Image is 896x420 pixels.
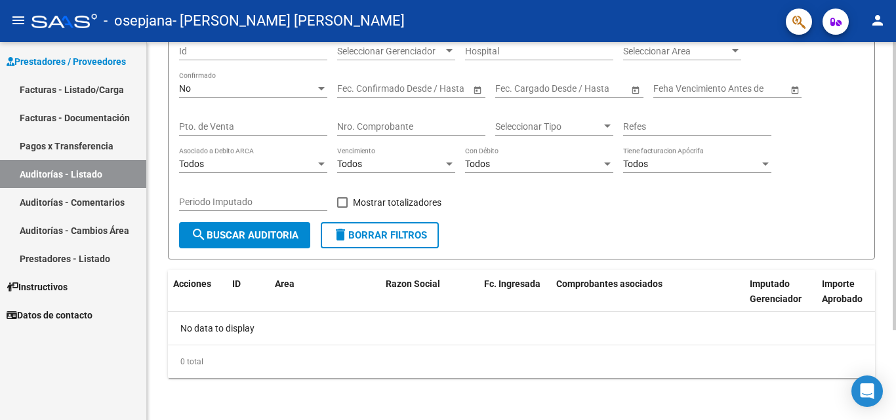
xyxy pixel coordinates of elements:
[173,278,211,289] span: Acciones
[337,83,378,94] input: Start date
[495,83,536,94] input: Start date
[10,12,26,28] mat-icon: menu
[333,227,348,242] mat-icon: delete
[168,345,875,378] div: 0 total
[470,83,484,96] button: Open calendar
[191,229,298,241] span: Buscar Auditoria
[7,280,68,294] span: Instructivos
[623,46,729,57] span: Seleccionar Area
[337,159,362,169] span: Todos
[168,312,875,345] div: No data to display
[104,7,173,35] span: - osepjana
[495,121,601,132] span: Seleccionar Tipo
[479,270,551,328] datatable-header-cell: Fc. Ingresada
[168,270,227,328] datatable-header-cell: Acciones
[179,222,310,248] button: Buscar Auditoria
[817,270,889,328] datatable-header-cell: Importe Aprobado
[851,375,883,407] div: Open Intercom Messenger
[822,278,863,304] span: Importe Aprobado
[623,159,648,169] span: Todos
[179,159,204,169] span: Todos
[227,270,270,328] datatable-header-cell: ID
[386,278,440,289] span: Razon Social
[389,83,453,94] input: End date
[744,270,817,328] datatable-header-cell: Imputado Gerenciador
[337,46,443,57] span: Seleccionar Gerenciador
[321,222,439,248] button: Borrar Filtros
[380,270,479,328] datatable-header-cell: Razon Social
[7,308,92,322] span: Datos de contacto
[353,195,441,210] span: Mostrar totalizadores
[333,229,427,241] span: Borrar Filtros
[628,83,642,96] button: Open calendar
[191,227,207,242] mat-icon: search
[173,7,405,35] span: - [PERSON_NAME] [PERSON_NAME]
[788,83,802,96] button: Open calendar
[179,83,191,94] span: No
[547,83,611,94] input: End date
[465,159,490,169] span: Todos
[484,278,540,289] span: Fc. Ingresada
[232,278,241,289] span: ID
[750,278,802,304] span: Imputado Gerenciador
[870,12,886,28] mat-icon: person
[556,278,662,289] span: Comprobantes asociados
[270,270,361,328] datatable-header-cell: Area
[551,270,744,328] datatable-header-cell: Comprobantes asociados
[275,278,295,289] span: Area
[7,54,126,69] span: Prestadores / Proveedores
